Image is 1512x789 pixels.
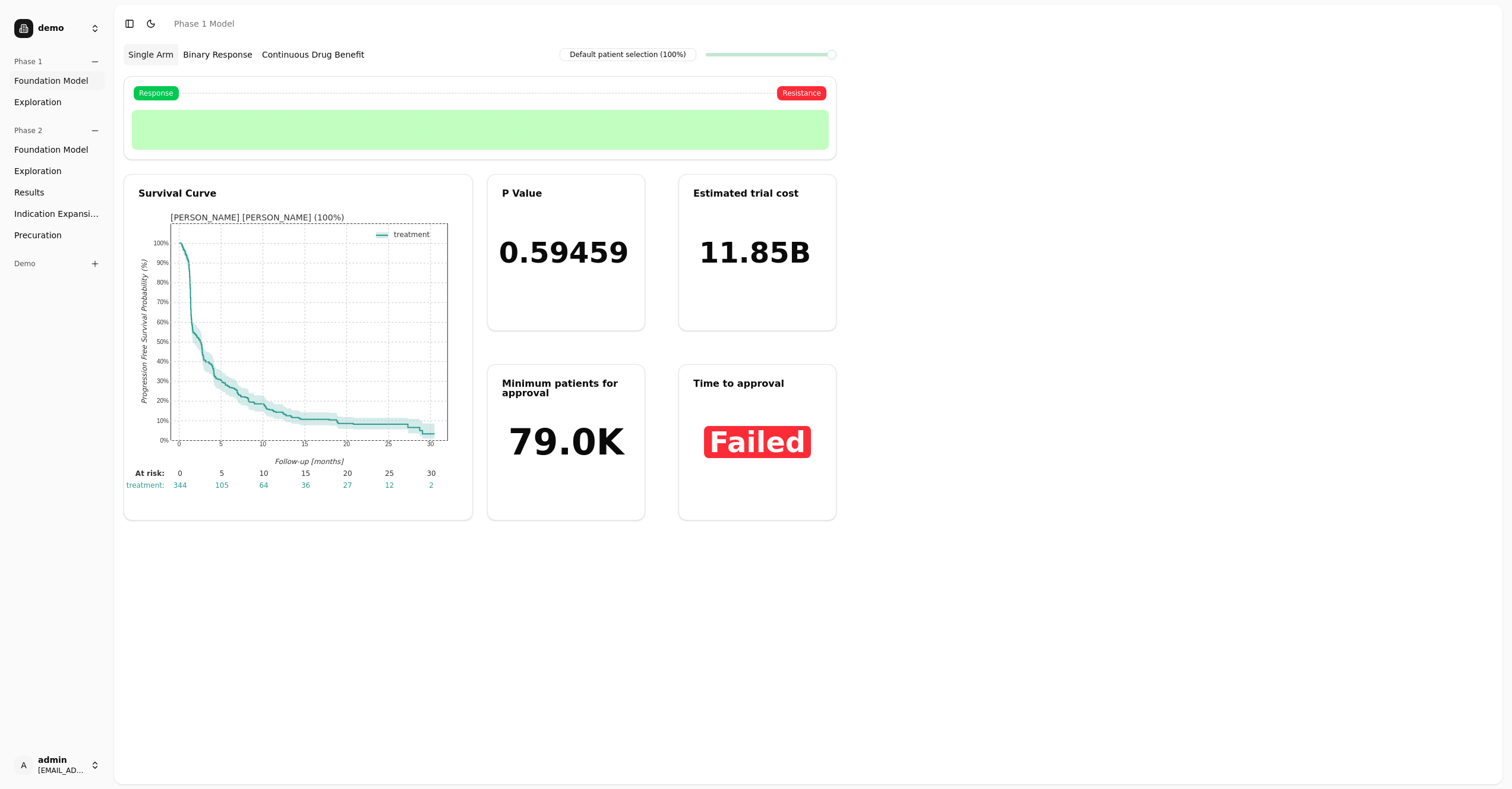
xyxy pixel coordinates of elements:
[174,18,235,30] nav: breadcrumb
[509,424,624,460] h1: 79.0K
[38,23,86,34] span: demo
[215,481,229,490] text: 105
[173,481,187,490] text: 344
[14,75,89,87] span: Foundation Model
[301,441,308,447] text: 15
[10,14,105,43] button: demo
[259,481,268,490] text: 64
[260,441,267,447] text: 10
[10,162,105,181] a: Exploration
[156,418,168,424] text: 10%
[427,469,435,478] text: 30
[121,15,138,32] button: Toggle Sidebar
[777,86,826,100] span: Resistance
[699,238,811,267] h1: 11.85B
[343,481,352,490] text: 27
[138,189,458,198] div: Survival Curve
[427,441,434,447] text: 30
[560,48,696,61] span: Default patient selection (100%)
[14,229,62,241] span: Precuration
[384,469,393,478] text: 25
[10,204,105,223] a: Indication Expansion
[10,254,105,273] div: Demo
[394,231,430,239] text: treatment
[10,121,105,140] div: Phase 2
[10,751,105,779] button: Aadmin[EMAIL_ADDRESS]
[343,441,351,447] text: 20
[10,71,105,90] a: Foundation Model
[343,469,352,478] text: 20
[126,481,164,490] text: treatment:
[143,15,159,32] button: Toggle Dark Mode
[14,144,89,156] span: Foundation Model
[156,339,168,345] text: 50%
[178,469,182,478] text: 0
[257,44,369,65] button: Continuous Drug Benefit
[135,469,164,478] text: At risk:
[156,358,168,365] text: 40%
[259,469,268,478] text: 10
[160,437,169,444] text: 0%
[38,755,86,766] span: admin
[38,766,86,775] span: [EMAIL_ADDRESS]
[10,140,105,159] a: Foundation Model
[14,208,100,220] span: Indication Expansion
[384,481,393,490] text: 12
[301,481,310,490] text: 36
[219,441,223,447] text: 5
[385,441,392,447] text: 25
[274,457,344,466] text: Follow-up [months]
[156,378,168,384] text: 30%
[140,260,149,404] text: Progression Free Survival Probability (%)
[14,165,62,177] span: Exploration
[704,426,811,458] span: Failed
[10,52,105,71] div: Phase 1
[429,481,434,490] text: 2
[134,86,179,100] span: Response
[178,44,257,65] button: Binary Response
[10,226,105,245] a: Precuration
[219,469,224,478] text: 5
[10,183,105,202] a: Results
[499,238,629,267] h1: 0.59459
[156,260,168,266] text: 90%
[156,279,168,286] text: 80%
[156,299,168,305] text: 70%
[153,240,169,247] text: 100%
[177,441,181,447] text: 0
[14,96,62,108] span: Exploration
[14,187,45,198] span: Results
[156,319,168,326] text: 60%
[156,397,168,404] text: 20%
[171,213,344,222] text: [PERSON_NAME] [PERSON_NAME] (100%)
[10,93,105,112] a: Exploration
[124,44,178,65] button: Single Arm
[301,469,310,478] text: 15
[174,18,235,30] a: Phase 1 Model
[14,756,33,775] span: A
